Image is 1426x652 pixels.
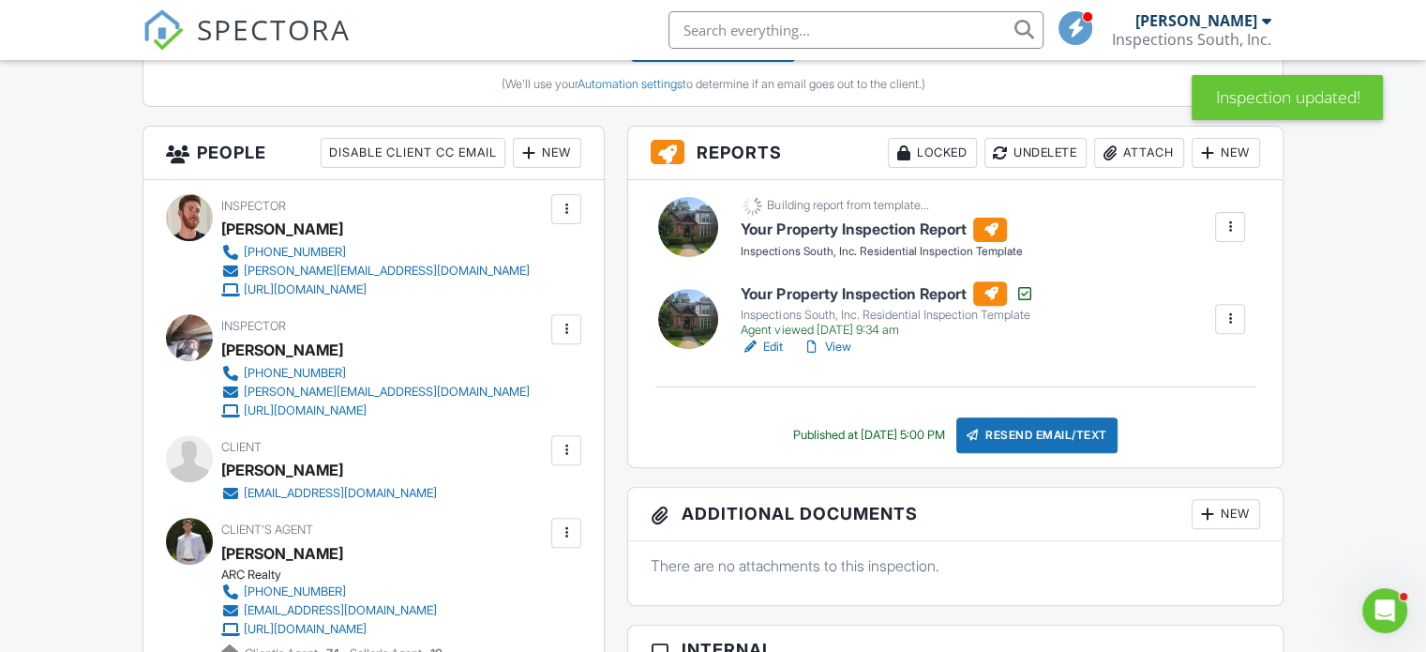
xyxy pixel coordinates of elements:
span: Inspector [221,319,286,333]
a: [PHONE_NUMBER] [221,243,530,262]
a: [URL][DOMAIN_NAME] [221,281,530,299]
a: View [802,338,850,356]
a: Automation settings [577,77,682,91]
div: [EMAIL_ADDRESS][DOMAIN_NAME] [244,603,437,618]
a: SPECTORA [143,25,351,65]
a: Edit [741,338,783,356]
p: There are no attachments to this inspection. [651,555,1260,576]
h3: Reports [628,127,1283,180]
div: Locked [888,138,977,168]
h3: People [143,127,604,180]
div: Inspections South, Inc. Residential Inspection Template [741,244,1022,260]
a: [PHONE_NUMBER] [221,364,530,383]
a: [EMAIL_ADDRESS][DOMAIN_NAME] [221,484,437,503]
span: Client [221,440,262,454]
div: Disable Client CC Email [321,138,505,168]
a: Your Property Inspection Report Inspections South, Inc. Residential Inspection Template Agent vie... [741,281,1033,338]
div: [URL][DOMAIN_NAME] [244,622,367,637]
div: (We'll use your to determine if an email goes out to the client.) [158,77,1268,92]
div: [PHONE_NUMBER] [244,584,346,599]
div: ARC Realty [221,568,452,583]
div: [PERSON_NAME][EMAIL_ADDRESS][DOMAIN_NAME] [244,264,530,279]
h6: Your Property Inspection Report [741,218,1022,242]
div: Inspection updated! [1192,75,1383,120]
div: Resend Email/Text [956,417,1118,453]
img: The Best Home Inspection Software - Spectora [143,9,184,51]
a: [URL][DOMAIN_NAME] [221,402,530,420]
div: Inspections South, Inc. Residential Inspection Template [741,308,1033,323]
span: SPECTORA [197,9,351,49]
div: [URL][DOMAIN_NAME] [244,403,367,418]
div: [EMAIL_ADDRESS][DOMAIN_NAME] [244,486,437,501]
a: [EMAIL_ADDRESS][DOMAIN_NAME] [221,601,437,620]
input: Search everything... [668,11,1043,49]
div: Undelete [984,138,1087,168]
div: Published at [DATE] 5:00 PM [793,428,945,443]
div: [PERSON_NAME] [1135,11,1257,30]
div: Attach [1094,138,1184,168]
div: Agent viewed [DATE] 9:34 am [741,323,1033,338]
span: Inspector [221,199,286,213]
div: [PHONE_NUMBER] [244,366,346,381]
a: [PERSON_NAME][EMAIL_ADDRESS][DOMAIN_NAME] [221,262,530,281]
div: Inspections South, Inc. [1112,30,1271,49]
div: New [1192,138,1260,168]
span: Client's Agent [221,523,313,537]
div: [PERSON_NAME] [221,336,343,364]
div: New [1192,499,1260,529]
iframe: Intercom live chat [1362,588,1407,633]
a: [PERSON_NAME][EMAIL_ADDRESS][DOMAIN_NAME] [221,383,530,402]
h3: Additional Documents [628,488,1283,541]
div: [URL][DOMAIN_NAME] [244,282,367,297]
div: [PERSON_NAME] [221,456,343,484]
div: Building report from template... [767,198,928,213]
img: loading-93afd81d04378562ca97960a6d0abf470c8f8241ccf6a1b4da771bf876922d1b.gif [741,194,764,218]
h6: Your Property Inspection Report [741,281,1033,306]
div: [PERSON_NAME] [221,215,343,243]
a: [PERSON_NAME] [221,539,343,568]
div: New [513,138,581,168]
div: [PERSON_NAME][EMAIL_ADDRESS][DOMAIN_NAME] [244,385,530,400]
a: [PHONE_NUMBER] [221,583,437,601]
a: [URL][DOMAIN_NAME] [221,620,437,639]
div: [PHONE_NUMBER] [244,245,346,260]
